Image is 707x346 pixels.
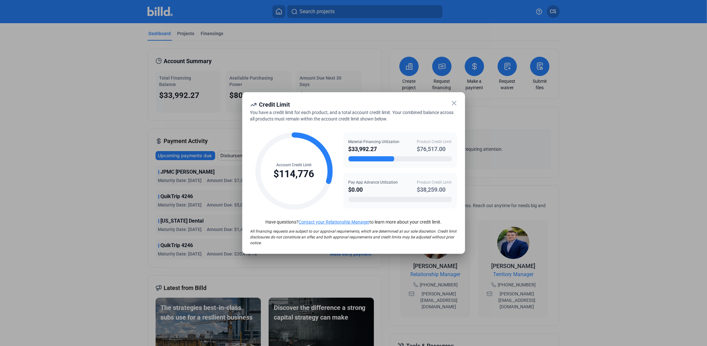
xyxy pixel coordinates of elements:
[259,101,290,108] span: Credit Limit
[274,162,314,168] div: Account Credit Limit
[250,110,454,121] span: You have a credit limit for each product, and a total account credit limit. Your combined balance...
[349,145,400,154] div: $33,992.27
[274,168,314,180] div: $114,776
[349,185,398,194] div: $0.00
[417,179,452,185] div: Product Credit Limit
[417,185,452,194] div: $38,259.00
[265,219,442,225] span: Have questions? to learn more about your credit limit.
[349,139,400,145] div: Material Financing Utilization
[417,145,452,154] div: $76,517.00
[417,139,452,145] div: Product Credit Limit
[349,179,398,185] div: Pay App Advance Utilization
[250,229,457,245] span: All financing requests are subject to our approval requirements, which are determined at our sole...
[299,219,369,225] a: Contact your Relationship Manager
